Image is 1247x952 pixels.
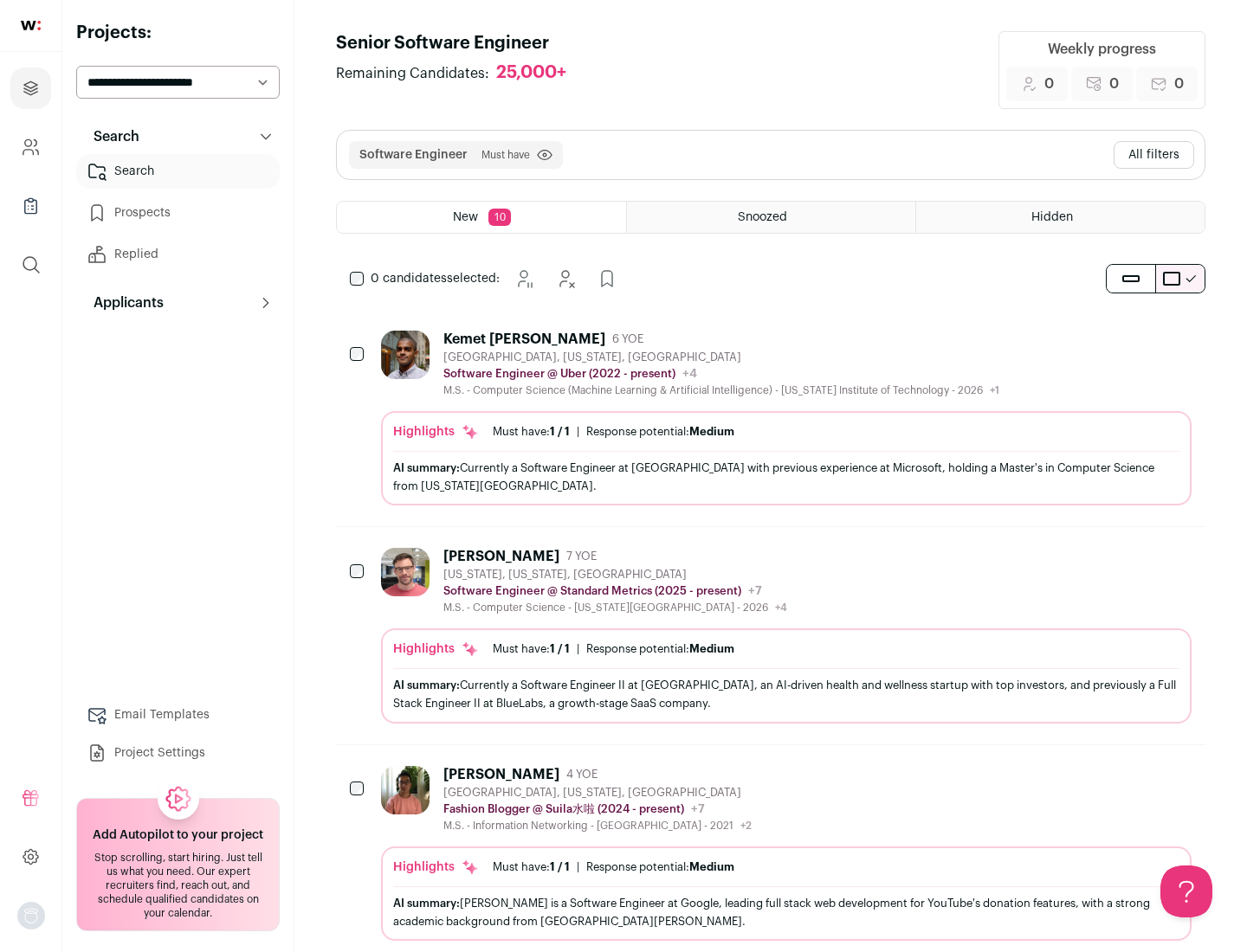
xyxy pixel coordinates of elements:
span: 1 / 1 [550,643,570,654]
button: Applicants [76,286,280,320]
span: +4 [682,368,697,380]
a: Replied [76,237,280,272]
button: Search [76,119,280,154]
a: Search [76,154,280,189]
span: 0 [1044,74,1054,94]
span: 7 YOE [566,550,597,563]
div: M.S. - Computer Science - [US_STATE][GEOGRAPHIC_DATA] - 2026 [443,601,787,614]
div: [PERSON_NAME] [443,548,559,565]
a: Hidden [916,202,1205,233]
span: 1 / 1 [550,861,570,872]
div: Weekly progress [1048,39,1156,60]
div: Currently a Software Engineer II at [GEOGRAPHIC_DATA], an AI-driven health and wellness startup w... [393,676,1179,712]
button: All filters [1114,141,1194,169]
img: 322c244f3187aa81024ea13e08450523775794405435f85740c15dbe0cd0baab.jpg [381,766,430,814]
img: nopic.png [17,902,45,929]
div: [GEOGRAPHIC_DATA], [US_STATE], [GEOGRAPHIC_DATA] [443,351,999,364]
div: Must have: [493,860,570,874]
span: AI summary: [393,897,460,909]
span: 0 [1109,74,1119,94]
h2: Add Autopilot to your project [93,827,263,844]
div: Highlights [393,859,479,876]
button: Add to Prospects [590,261,624,296]
span: 4 YOE [566,768,598,782]
span: 0 [1174,74,1184,94]
div: [PERSON_NAME] is a Software Engineer at Google, leading full stack web development for YouTube's ... [393,894,1179,930]
div: Highlights [393,640,479,658]
span: 6 YOE [612,332,643,346]
span: Medium [689,861,734,872]
span: Remaining Candidates: [336,63,489,84]
span: Must have [481,148,530,162]
p: Fashion Blogger @ Suila水啦 (2024 - present) [443,802,684,816]
div: Stop scrolling, start hiring. Just tell us what you need. Our expert recruiters find, reach out, ... [87,851,268,920]
a: Kemet [PERSON_NAME] 6 YOE [GEOGRAPHIC_DATA], [US_STATE], [GEOGRAPHIC_DATA] Software Engineer @ Ub... [381,331,1192,505]
div: Must have: [493,425,570,439]
span: +7 [691,803,705,815]
div: Response potential: [586,860,734,874]
ul: | [493,425,734,439]
img: 1d26598260d5d9f7a69202d59cf331847448e6cffe37083edaed4f8fc8795bfe [381,331,430,379]
a: Project Settings [76,736,280,770]
div: Response potential: [586,642,734,656]
button: Open dropdown [17,902,45,929]
a: Prospects [76,196,280,230]
a: Projects [10,68,51,109]
a: Add Autopilot to your project Stop scrolling, start hiring. Just tell us what you need. Our exper... [76,798,280,931]
span: 10 [488,209,511,226]
a: Company Lists [10,185,51,227]
div: [PERSON_NAME] [443,766,559,783]
p: Search [83,126,139,147]
span: Medium [689,643,734,654]
span: Medium [689,426,734,437]
img: wellfound-shorthand-0d5821cbd27db2630d0214b213865d53afaa358527fdda9d0ea32b1df1b89c2c.svg [21,21,41,30]
div: 25,000+ [496,62,566,84]
span: 0 candidates [371,273,447,285]
a: [PERSON_NAME] 7 YOE [US_STATE], [US_STATE], [GEOGRAPHIC_DATA] Software Engineer @ Standard Metric... [381,548,1192,723]
p: Software Engineer @ Standard Metrics (2025 - present) [443,584,741,598]
ul: | [493,642,734,656]
div: [US_STATE], [US_STATE], [GEOGRAPHIC_DATA] [443,568,787,582]
span: Hidden [1031,211,1073,223]
ul: | [493,860,734,874]
span: AI summary: [393,679,460,691]
a: Email Templates [76,698,280,732]
button: Hide [548,261,583,296]
p: Software Engineer @ Uber (2022 - present) [443,367,675,381]
button: Snooze [507,261,541,296]
h2: Projects: [76,21,280,45]
span: +2 [740,820,752,831]
span: selected: [371,270,500,287]
div: Highlights [393,423,479,441]
a: Snoozed [627,202,915,233]
span: Snoozed [738,211,787,223]
div: [GEOGRAPHIC_DATA], [US_STATE], [GEOGRAPHIC_DATA] [443,786,752,800]
span: +1 [990,385,999,396]
a: [PERSON_NAME] 4 YOE [GEOGRAPHIC_DATA], [US_STATE], [GEOGRAPHIC_DATA] Fashion Blogger @ Suila水啦 (2... [381,766,1192,941]
img: 0fb184815f518ed3bcaf4f46c87e3bafcb34ea1ec747045ab451f3ffb05d485a [381,548,430,596]
span: AI summary: [393,462,460,473]
span: 1 / 1 [550,426,570,437]
div: Must have: [493,642,570,656]
h1: Senior Software Engineer [336,31,584,55]
p: Applicants [83,293,164,313]
span: +4 [775,602,787,613]
iframe: Help Scout Beacon - Open [1160,865,1212,917]
span: New [453,211,478,223]
div: M.S. - Computer Science (Machine Learning & Artificial Intelligence) - [US_STATE] Institute of Te... [443,383,999,397]
div: M.S. - Information Networking - [GEOGRAPHIC_DATA] - 2021 [443,819,752,833]
div: Response potential: [586,425,734,439]
button: Software Engineer [359,146,468,164]
a: Company and ATS Settings [10,126,51,168]
span: +7 [748,585,762,597]
div: Kemet [PERSON_NAME] [443,331,605,348]
div: Currently a Software Engineer at [GEOGRAPHIC_DATA] with previous experience at Microsoft, holding... [393,459,1179,495]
